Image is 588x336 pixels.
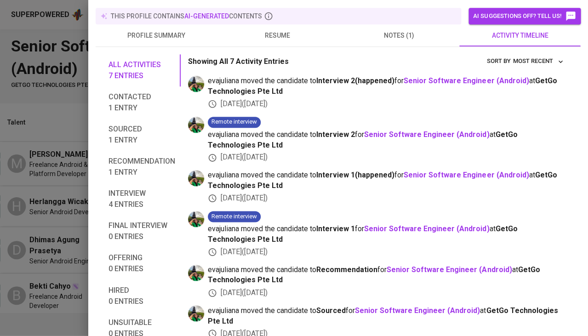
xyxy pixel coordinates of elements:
span: Recommendation 1 entry [108,156,175,178]
span: Final interview 0 entries [108,220,175,242]
span: GetGo Technologies Pte Ltd [208,76,557,96]
span: AI-generated [184,12,229,20]
p: this profile contains contents [111,11,262,21]
span: Remote interview [208,212,261,221]
b: Interview 1 [316,224,355,233]
span: notes (1) [344,30,454,41]
b: Interview 1 ( happened ) [316,171,394,179]
div: [DATE] ( [DATE] ) [208,247,566,257]
span: evajuliana moved the candidate to for at [208,170,566,191]
img: eva@glints.com [188,170,204,186]
span: activity timeline [465,30,575,41]
div: [DATE] ( [DATE] ) [208,287,566,298]
a: Senior Software Engineer (Android) [364,130,489,139]
span: AI suggestions off? Tell us! [473,11,576,22]
button: AI suggestions off? Tell us! [468,8,581,24]
p: Showing All 7 Activity Entries [188,56,289,67]
span: Remote interview [208,118,261,126]
img: eva@glints.com [188,265,204,281]
span: Interview 4 entries [108,188,175,210]
span: profile summary [101,30,211,41]
b: Interview 2 [316,130,355,139]
span: Sourced 1 entry [108,124,175,146]
b: Sourced [316,306,346,314]
span: Hired 0 entries [108,285,175,307]
img: eva@glints.com [188,117,204,133]
span: Contacted 1 entry [108,91,175,114]
a: Senior Software Engineer (Android) [404,171,529,179]
img: eva@glints.com [188,305,204,321]
img: eva@glints.com [188,76,204,92]
span: evajuliana moved the candidate to for at [208,265,566,286]
span: All activities 7 entries [108,59,175,81]
span: GetGo Technologies Pte Ltd [208,224,517,244]
a: Senior Software Engineer (Android) [387,265,512,274]
span: evajuliana moved the candidate to for at [208,224,566,245]
div: [DATE] ( [DATE] ) [208,99,566,109]
span: sort by [486,57,510,64]
span: GetGo Technologies Pte Ltd [208,130,517,149]
a: Senior Software Engineer (Android) [404,76,529,85]
a: Senior Software Engineer (Android) [355,306,480,314]
div: [DATE] ( [DATE] ) [208,193,566,204]
div: [DATE] ( [DATE] ) [208,152,566,163]
b: Interview 2 ( happened ) [316,76,394,85]
button: sort by [510,54,566,68]
span: evajuliana moved the candidate to for at [208,76,566,97]
b: Recommendation [316,265,377,274]
span: resume [223,30,333,41]
img: eva@glints.com [188,211,204,227]
a: Senior Software Engineer (Android) [364,224,489,233]
span: Offering 0 entries [108,252,175,274]
span: Most Recent [513,56,564,67]
span: evajuliana moved the candidate to for at [208,305,566,326]
span: evajuliana moved the candidate to for at [208,130,566,151]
